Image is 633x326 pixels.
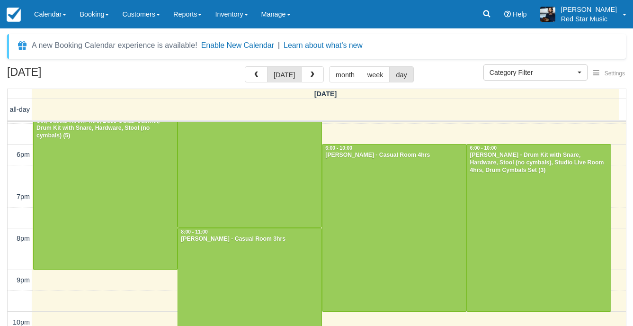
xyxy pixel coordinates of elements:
[17,235,30,242] span: 8pm
[504,11,511,18] i: Help
[180,235,319,243] div: [PERSON_NAME] - Casual Room 3hrs
[36,110,175,140] div: [PERSON_NAME] Guitar Head, Drum Cymbals Set, Casual Room 4hrs, Bass Guitar Cabinet, Drum Kit with...
[322,144,466,312] a: 6:00 - 10:00[PERSON_NAME] - Casual Room 4hrs
[490,68,575,77] span: Category Filter
[483,64,588,81] button: Category Filter
[389,66,413,82] button: day
[470,145,497,151] span: 6:00 - 10:00
[469,152,608,174] div: [PERSON_NAME] - Drum Kit with Snare, Hardware, Stool (no cymbals), Studio Live Room 4hrs, Drum Cy...
[201,41,274,50] button: Enable New Calendar
[17,193,30,200] span: 7pm
[33,102,178,270] a: [PERSON_NAME] Guitar Head, Drum Cymbals Set, Casual Room 4hrs, Bass Guitar Cabinet, Drum Kit with...
[284,41,363,49] a: Learn about what's new
[181,229,208,235] span: 8:00 - 11:00
[10,106,30,113] span: all-day
[325,145,352,151] span: 6:00 - 10:00
[13,318,30,326] span: 10pm
[314,90,337,98] span: [DATE]
[540,7,555,22] img: A1
[267,66,302,82] button: [DATE]
[7,66,127,84] h2: [DATE]
[588,67,631,81] button: Settings
[561,5,617,14] p: [PERSON_NAME]
[17,151,30,158] span: 6pm
[325,152,464,159] div: [PERSON_NAME] - Casual Room 4hrs
[32,40,197,51] div: A new Booking Calendar experience is available!
[278,41,280,49] span: |
[513,10,527,18] span: Help
[7,8,21,22] img: checkfront-main-nav-mini-logo.png
[466,144,611,312] a: 6:00 - 10:00[PERSON_NAME] - Drum Kit with Snare, Hardware, Stool (no cymbals), Studio Live Room 4...
[361,66,390,82] button: week
[605,70,625,77] span: Settings
[17,276,30,284] span: 9pm
[561,14,617,24] p: Red Star Music
[329,66,361,82] button: month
